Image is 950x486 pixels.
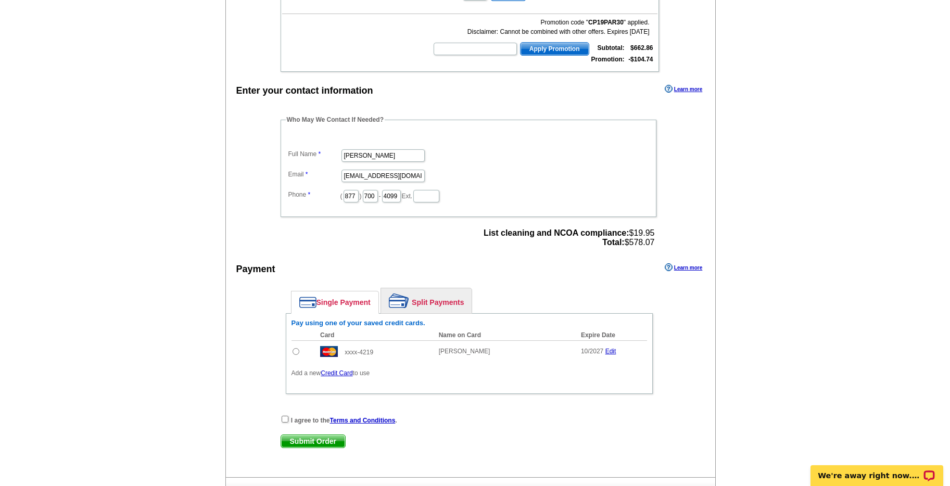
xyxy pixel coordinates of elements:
span: xxxx-4219 [345,349,373,356]
iframe: LiveChat chat widget [804,453,950,486]
span: 10/2027 [581,348,603,355]
strong: Total: [602,238,624,247]
dd: ( ) - Ext. [286,187,651,203]
span: [PERSON_NAME] [439,348,490,355]
div: Promotion code " " applied. Disclaimer: Cannot be combined with other offers. Expires [DATE] [433,18,649,36]
strong: I agree to the . [291,417,397,424]
span: Submit Order [281,435,345,447]
th: Name on Card [434,330,576,341]
strong: -$104.74 [628,56,653,63]
th: Expire Date [576,330,647,341]
img: split-payment.png [389,293,409,308]
a: Single Payment [292,291,378,313]
label: Email [288,170,340,179]
a: Credit Card [321,369,352,377]
strong: Subtotal: [598,44,625,52]
legend: Who May We Contact If Needed? [286,115,385,124]
p: Add a new to use [292,368,647,378]
a: Learn more [665,263,702,272]
a: Terms and Conditions [330,417,396,424]
b: CP19PAR30 [588,19,624,26]
button: Apply Promotion [520,42,589,56]
strong: List cleaning and NCOA compliance: [484,228,629,237]
label: Full Name [288,149,340,159]
div: Payment [236,262,275,276]
a: Split Payments [381,288,472,313]
th: Card [315,330,434,341]
img: mast.gif [320,346,338,357]
h6: Pay using one of your saved credit cards. [292,319,647,327]
span: $19.95 $578.07 [484,228,654,247]
span: Apply Promotion [521,43,589,55]
img: single-payment.png [299,297,316,308]
div: Enter your contact information [236,84,373,98]
a: Edit [605,348,616,355]
label: Phone [288,190,340,199]
strong: Promotion: [591,56,625,63]
strong: $662.86 [630,44,653,52]
a: Learn more [665,85,702,93]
